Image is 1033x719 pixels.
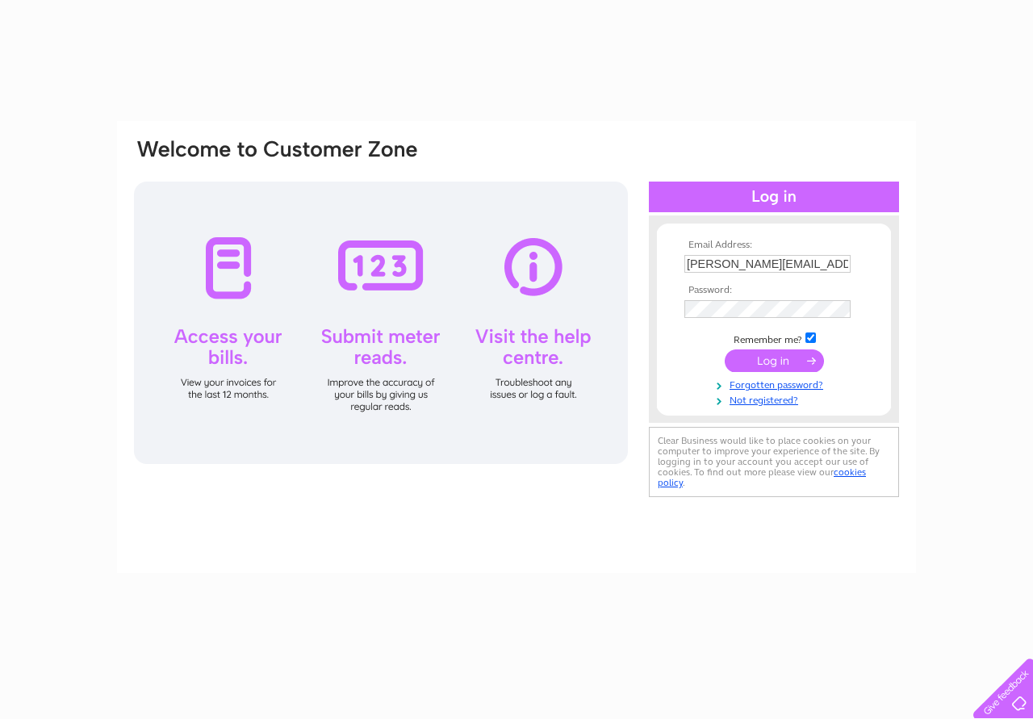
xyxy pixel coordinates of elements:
[725,349,824,372] input: Submit
[684,391,868,407] a: Not registered?
[684,376,868,391] a: Forgotten password?
[680,285,868,296] th: Password:
[680,240,868,251] th: Email Address:
[658,466,866,488] a: cookies policy
[680,330,868,346] td: Remember me?
[649,427,899,497] div: Clear Business would like to place cookies on your computer to improve your experience of the sit...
